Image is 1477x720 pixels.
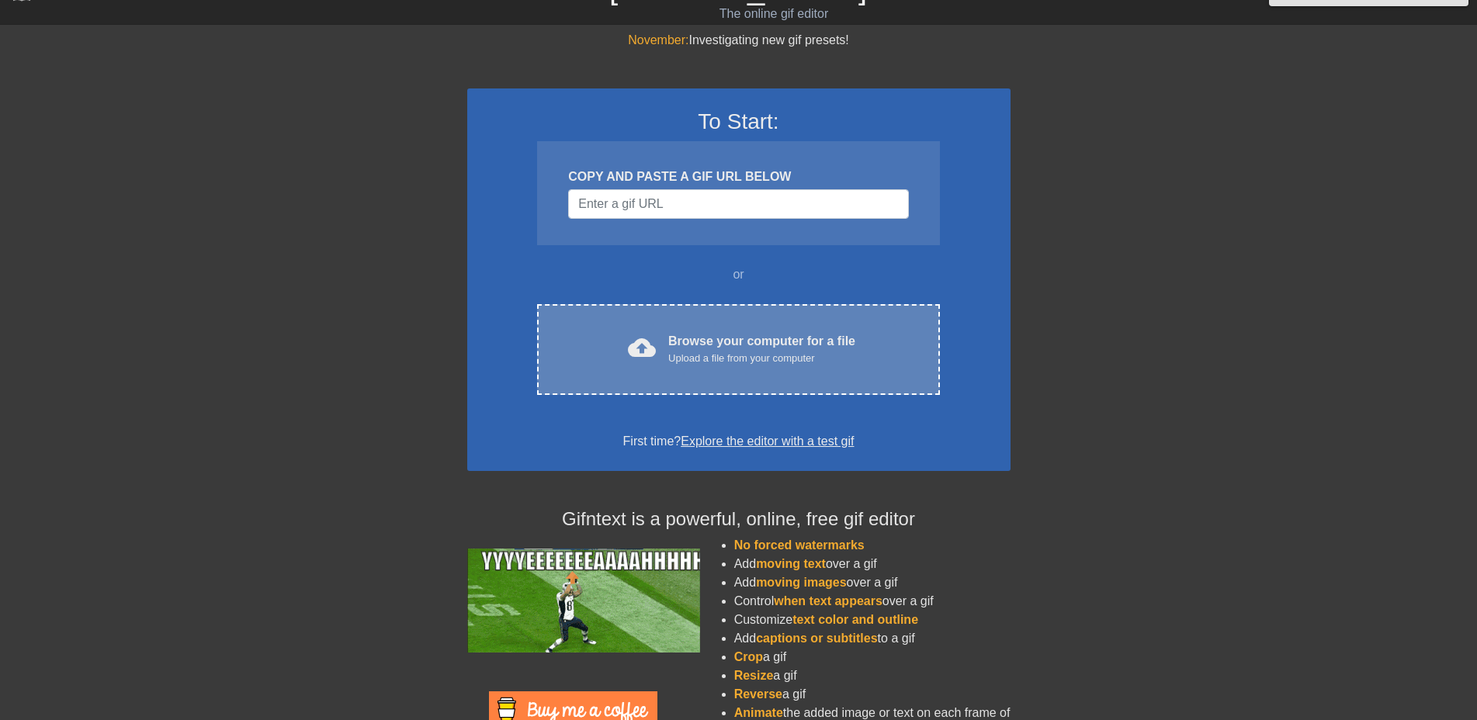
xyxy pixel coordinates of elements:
span: Reverse [734,687,782,701]
h4: Gifntext is a powerful, online, free gif editor [467,508,1011,531]
li: a gif [734,666,1011,685]
li: a gif [734,648,1011,666]
li: Add to a gif [734,629,1011,648]
li: Add over a gif [734,555,1011,573]
a: Explore the editor with a test gif [681,434,854,448]
h3: To Start: [487,109,990,135]
div: Browse your computer for a file [668,332,855,366]
img: football_small.gif [467,549,700,652]
span: moving images [756,576,846,589]
span: moving text [756,557,826,570]
li: Customize [734,611,1011,629]
span: No forced watermarks [734,538,865,552]
input: Username [568,189,908,219]
span: cloud_upload [628,334,656,362]
div: First time? [487,432,990,451]
span: text color and outline [792,613,918,626]
span: Resize [734,669,774,682]
span: November: [628,33,688,47]
li: a gif [734,685,1011,704]
div: Investigating new gif presets! [467,31,1011,50]
span: Crop [734,650,763,663]
div: The online gif editor [500,5,1047,23]
span: Animate [734,706,783,719]
div: COPY AND PASTE A GIF URL BELOW [568,168,908,186]
div: Upload a file from your computer [668,351,855,366]
li: Control over a gif [734,592,1011,611]
li: Add over a gif [734,573,1011,592]
span: captions or subtitles [756,632,877,645]
div: or [508,265,970,284]
span: when text appears [774,594,882,607]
